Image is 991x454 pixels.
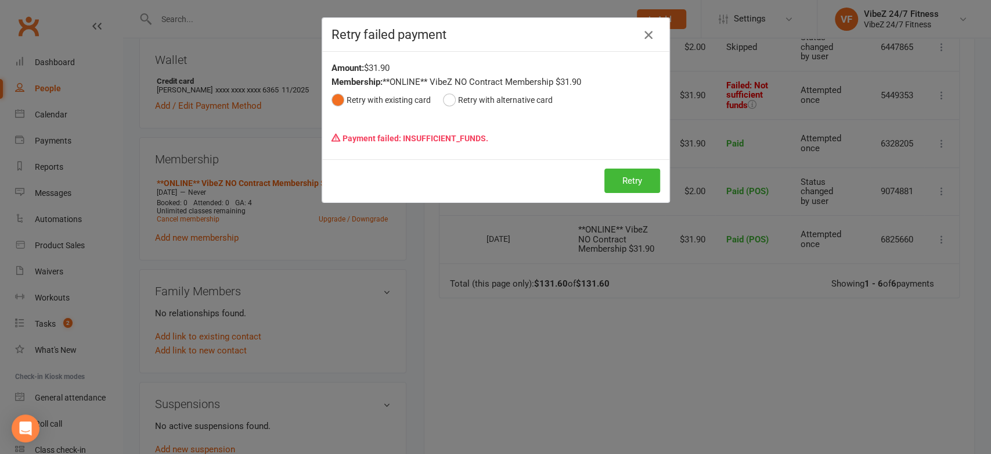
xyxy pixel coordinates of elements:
[331,61,660,75] div: $31.90
[331,63,364,73] strong: Amount:
[331,75,660,89] div: **ONLINE** VibeZ NO Contract Membership $31.90
[12,414,39,442] div: Open Intercom Messenger
[443,89,553,111] button: Retry with alternative card
[331,127,660,149] p: Payment failed: INSUFFICIENT_FUNDS.
[331,89,431,111] button: Retry with existing card
[331,77,383,87] strong: Membership:
[331,27,660,42] h4: Retry failed payment
[604,169,660,193] button: Retry
[639,26,658,44] button: Close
